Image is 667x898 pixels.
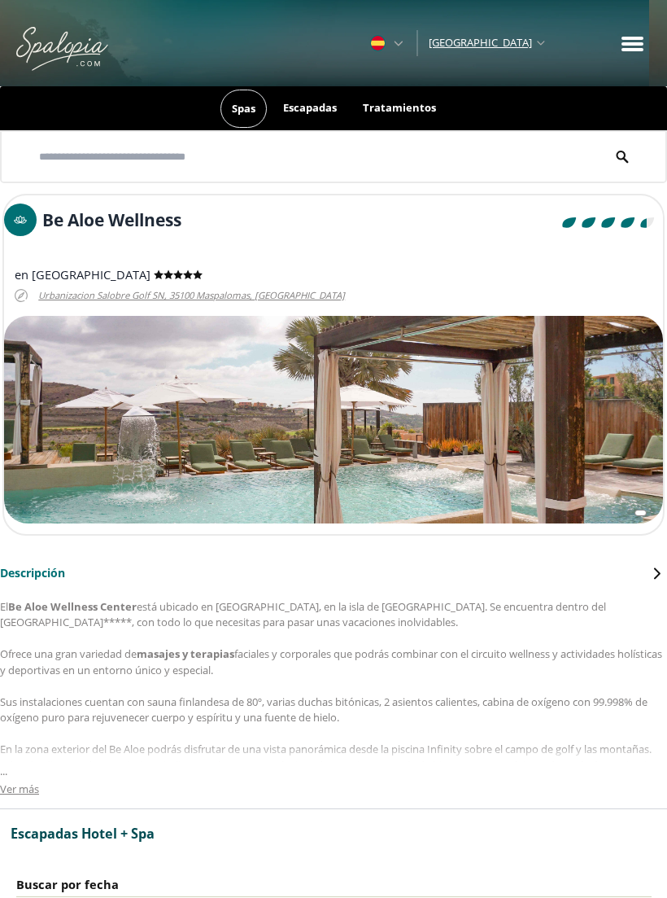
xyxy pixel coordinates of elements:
[137,646,234,661] strong: masajes y terapias
[15,266,150,283] span: en [GEOGRAPHIC_DATA]
[8,599,137,614] strong: Be Aloe Wellness Center
[38,287,345,305] span: Urbanizacion Salobre Golf SN, 35100 Maspalomas, [GEOGRAPHIC_DATA]
[283,100,337,115] span: Escapadas
[81,825,155,843] span: Hotel + Spa
[232,101,255,116] span: Spas
[16,27,109,71] img: logo
[42,211,181,229] h1: Be Aloe Wellness
[16,876,119,892] span: Buscar por fecha
[363,100,436,115] span: Tratamientos
[11,825,78,843] span: Escapadas
[429,35,532,50] span: [GEOGRAPHIC_DATA]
